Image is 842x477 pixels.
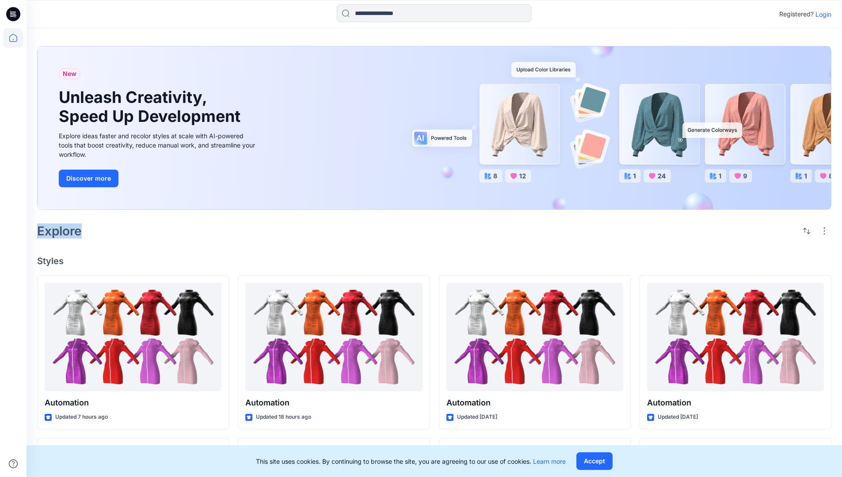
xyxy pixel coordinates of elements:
[533,458,566,465] a: Learn more
[59,88,244,126] h1: Unleash Creativity, Speed Up Development
[446,283,623,392] a: Automation
[647,283,824,392] a: Automation
[45,397,221,409] p: Automation
[55,413,108,422] p: Updated 7 hours ago
[256,413,311,422] p: Updated 18 hours ago
[446,397,623,409] p: Automation
[45,283,221,392] a: Automation
[457,413,497,422] p: Updated [DATE]
[647,397,824,409] p: Automation
[779,9,814,19] p: Registered?
[59,170,118,187] button: Discover more
[815,10,831,19] p: Login
[37,256,831,266] h4: Styles
[256,457,566,466] p: This site uses cookies. By continuing to browse the site, you are agreeing to our use of cookies.
[59,170,258,187] a: Discover more
[37,224,82,238] h2: Explore
[63,68,76,79] span: New
[59,131,258,159] div: Explore ideas faster and recolor styles at scale with AI-powered tools that boost creativity, red...
[245,397,422,409] p: Automation
[245,283,422,392] a: Automation
[658,413,698,422] p: Updated [DATE]
[576,452,613,470] button: Accept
